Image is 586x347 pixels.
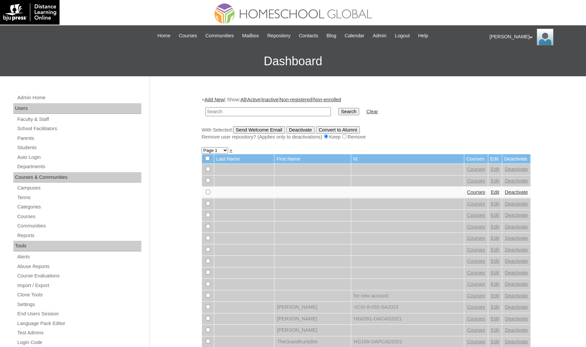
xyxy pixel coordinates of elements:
a: Courses [467,247,485,252]
a: Edit [491,212,499,218]
a: Deactivate [505,178,528,183]
a: Mailbox [239,32,262,40]
a: Contacts [296,32,322,40]
a: Language Pack Editor [17,319,141,328]
h3: Dashboard [3,46,583,76]
span: Calendar [345,32,364,40]
a: » [229,148,232,153]
a: Edit [491,189,499,195]
span: Logout [395,32,410,40]
span: Courses [179,32,197,40]
td: [PERSON_NAME] [274,325,351,336]
a: Edit [491,247,499,252]
td: Courses [464,154,488,164]
a: Courses [467,167,485,172]
a: Categories [17,203,141,211]
a: Campuses [17,184,141,192]
a: Terms [17,193,141,202]
td: Id [351,154,464,164]
a: All [240,97,246,102]
a: Deactivate [505,270,528,275]
a: Deactivate [505,212,528,218]
a: Inactive [262,97,279,102]
a: Edit [491,167,499,172]
a: Courses [467,178,485,183]
a: Non-registered [280,97,312,102]
img: Ariane Ebuen [537,29,553,45]
a: Deactivate [505,247,528,252]
td: for new account [351,290,464,302]
a: Reports [17,231,141,240]
a: Courses [467,281,485,287]
td: Edit [488,154,502,164]
a: Courses [467,235,485,241]
a: Help [415,32,431,40]
a: Deactivate [505,327,528,333]
a: Courses [467,293,485,298]
div: + | Show: | | | | [202,96,531,140]
a: Edit [491,270,499,275]
a: Courses [467,258,485,264]
a: Deactivate [505,189,528,195]
a: Deactivate [505,167,528,172]
span: Mailbox [242,32,259,40]
a: Edit [491,281,499,287]
a: Settings [17,300,141,309]
a: Home [154,32,174,40]
a: Courses [467,316,485,321]
a: Clone Tools [17,291,141,299]
a: Deactivate [505,224,528,229]
input: Convert to Alumni [316,126,360,134]
a: Logout [391,32,413,40]
div: Users [13,103,141,114]
span: Blog [327,32,336,40]
a: Communities [202,32,237,40]
span: Contacts [299,32,318,40]
a: Clear [366,109,378,114]
a: Edit [491,258,499,264]
a: Deactivate [505,304,528,310]
td: Deactivate [502,154,530,164]
a: Faculty & Staff [17,115,141,124]
span: Repository [267,32,291,40]
input: Send Welcome Email [233,126,285,134]
a: Admin [369,32,390,40]
a: Edit [491,327,499,333]
div: Remove user repository? (Applies only to deactivations) Keep Remove [202,134,531,141]
a: Courses [467,212,485,218]
a: Test Admins [17,329,141,337]
a: Deactivate [505,201,528,206]
a: Courses [467,270,485,275]
div: With Selected: [202,126,531,141]
a: Edit [491,293,499,298]
a: Deactivate [505,339,528,344]
span: Help [418,32,428,40]
input: Deactivate [286,126,315,134]
span: Communities [205,32,234,40]
a: Blog [323,32,340,40]
a: Import / Export [17,281,141,290]
a: Edit [491,235,499,241]
a: Non-enrolled [313,97,341,102]
td: [PERSON_NAME] [274,313,351,325]
a: Add New [205,97,224,102]
td: First Name [274,154,351,164]
a: Edit [491,178,499,183]
a: Communities [17,222,141,230]
a: Deactivate [505,258,528,264]
a: Courses [467,224,485,229]
a: Admin Home [17,94,141,102]
span: Admin [373,32,387,40]
a: Auto Login [17,153,141,162]
img: logo-white.png [3,3,56,21]
a: Courses [467,189,485,195]
td: Last Name [214,154,274,164]
a: Students [17,144,141,152]
a: Edit [491,201,499,206]
a: Courses [467,304,485,310]
div: Tools [13,241,141,251]
a: Edit [491,339,499,344]
a: End Users Session [17,310,141,318]
input: Search [206,107,331,116]
input: Search [338,108,359,115]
